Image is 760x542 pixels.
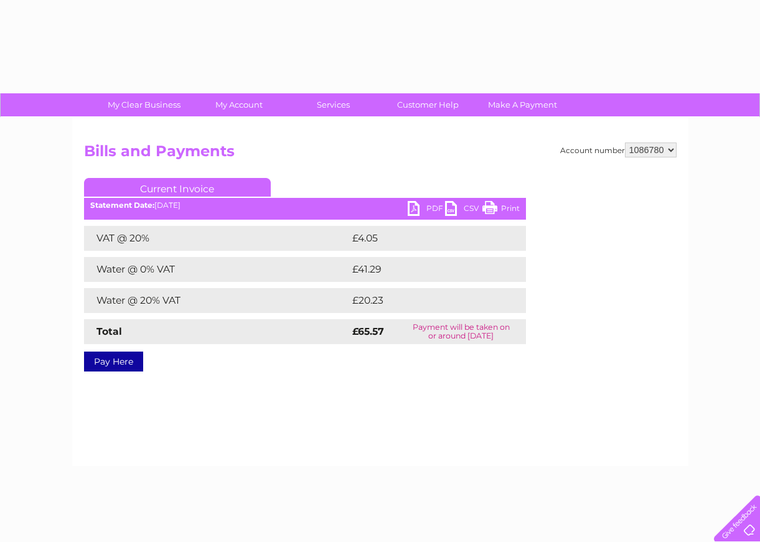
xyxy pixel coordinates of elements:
[96,325,122,337] strong: Total
[482,201,520,219] a: Print
[84,201,526,210] div: [DATE]
[84,143,677,166] h2: Bills and Payments
[349,257,500,282] td: £41.29
[352,325,384,337] strong: £65.57
[84,226,349,251] td: VAT @ 20%
[84,178,271,197] a: Current Invoice
[93,93,195,116] a: My Clear Business
[187,93,290,116] a: My Account
[396,319,526,344] td: Payment will be taken on or around [DATE]
[471,93,574,116] a: Make A Payment
[560,143,677,157] div: Account number
[282,93,385,116] a: Services
[84,257,349,282] td: Water @ 0% VAT
[408,201,445,219] a: PDF
[445,201,482,219] a: CSV
[349,288,500,313] td: £20.23
[377,93,479,116] a: Customer Help
[84,288,349,313] td: Water @ 20% VAT
[90,200,154,210] b: Statement Date:
[349,226,497,251] td: £4.05
[84,352,143,371] a: Pay Here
